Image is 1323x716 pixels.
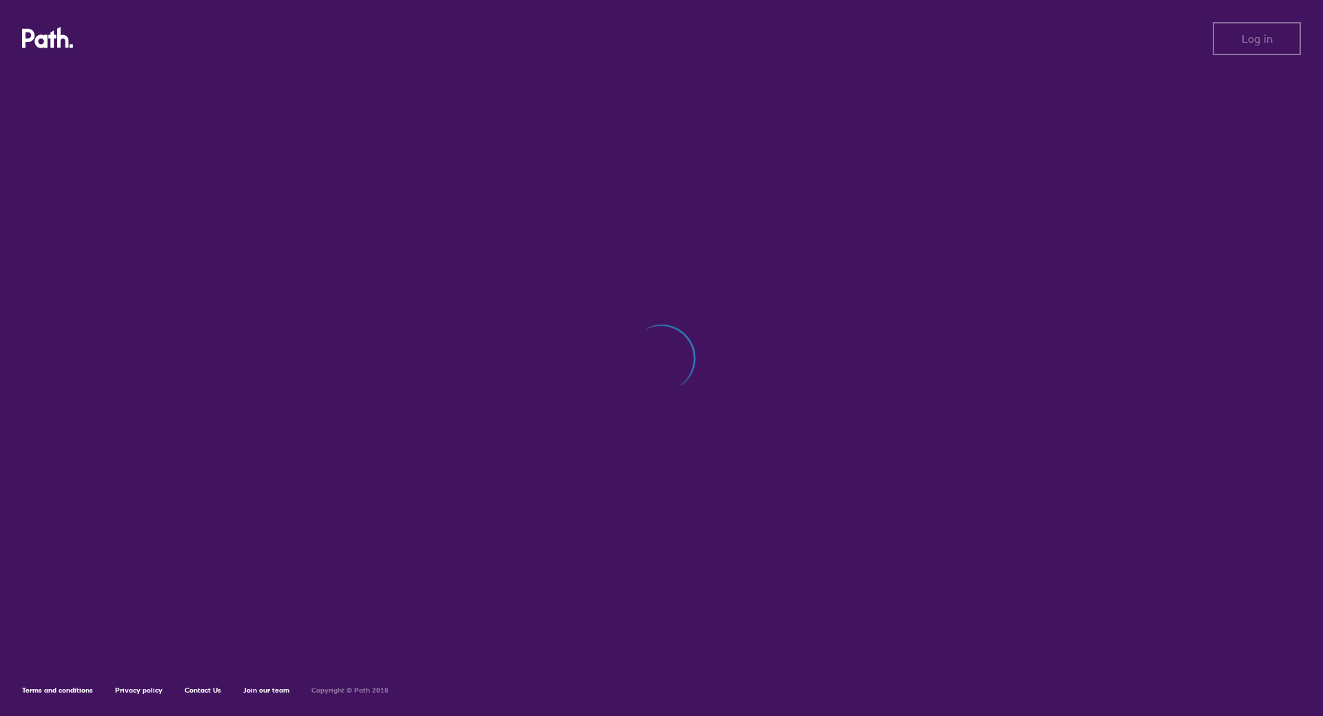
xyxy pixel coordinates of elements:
[243,686,289,695] a: Join our team
[185,686,221,695] a: Contact Us
[115,686,163,695] a: Privacy policy
[22,686,93,695] a: Terms and conditions
[311,686,389,695] h6: Copyright © Path 2018
[1213,22,1301,55] button: Log in
[1242,32,1273,45] span: Log in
